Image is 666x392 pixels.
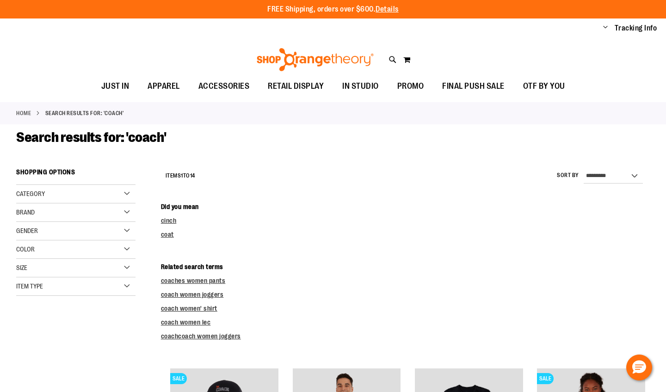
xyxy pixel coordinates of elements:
[433,76,514,97] a: FINAL PUSH SALE
[16,185,136,203] div: Category
[16,203,136,222] div: Brand
[537,373,554,384] span: SALE
[268,76,324,97] span: RETAIL DISPLAY
[16,164,136,185] strong: Shopping Options
[45,109,124,117] strong: Search results for: 'coach'
[16,240,136,259] div: Color
[161,318,211,326] a: coach women lec
[626,355,652,380] button: Hello, have a question? Let’s chat.
[16,264,27,271] span: Size
[342,76,379,97] span: IN STUDIO
[101,76,129,97] span: JUST IN
[189,76,259,97] a: ACCESSORIES
[514,76,574,97] a: OTF BY YOU
[161,231,174,238] a: coat
[16,277,136,296] div: Item Type
[442,76,505,97] span: FINAL PUSH SALE
[166,169,195,183] h2: Items to
[333,76,388,97] a: IN STUDIO
[181,172,183,179] span: 1
[170,373,187,384] span: SALE
[161,202,650,211] dt: Did you mean
[16,109,31,117] a: Home
[148,76,180,97] span: APPAREL
[388,76,433,97] a: PROMO
[16,208,35,216] span: Brand
[16,222,136,240] div: Gender
[16,282,43,290] span: Item Type
[161,262,650,271] dt: Related search terms
[198,76,250,97] span: ACCESSORIES
[190,172,195,179] span: 14
[16,190,45,197] span: Category
[557,171,579,179] label: Sort By
[255,48,375,71] img: Shop Orangetheory
[161,217,177,224] a: cinch
[523,76,565,97] span: OTF BY YOU
[376,5,399,13] a: Details
[16,129,166,145] span: Search results for: 'coach'
[397,76,424,97] span: PROMO
[161,332,241,340] a: coachcoach women joggers
[161,305,217,312] a: coach women' shirt
[161,277,226,284] a: coaches women pants
[16,227,38,234] span: Gender
[259,76,333,97] a: RETAIL DISPLAY
[138,76,189,97] a: APPAREL
[615,23,657,33] a: Tracking Info
[603,24,608,33] button: Account menu
[16,259,136,277] div: Size
[161,291,224,298] a: coach women joggers
[16,245,35,253] span: Color
[267,4,399,15] p: FREE Shipping, orders over $600.
[92,76,139,97] a: JUST IN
